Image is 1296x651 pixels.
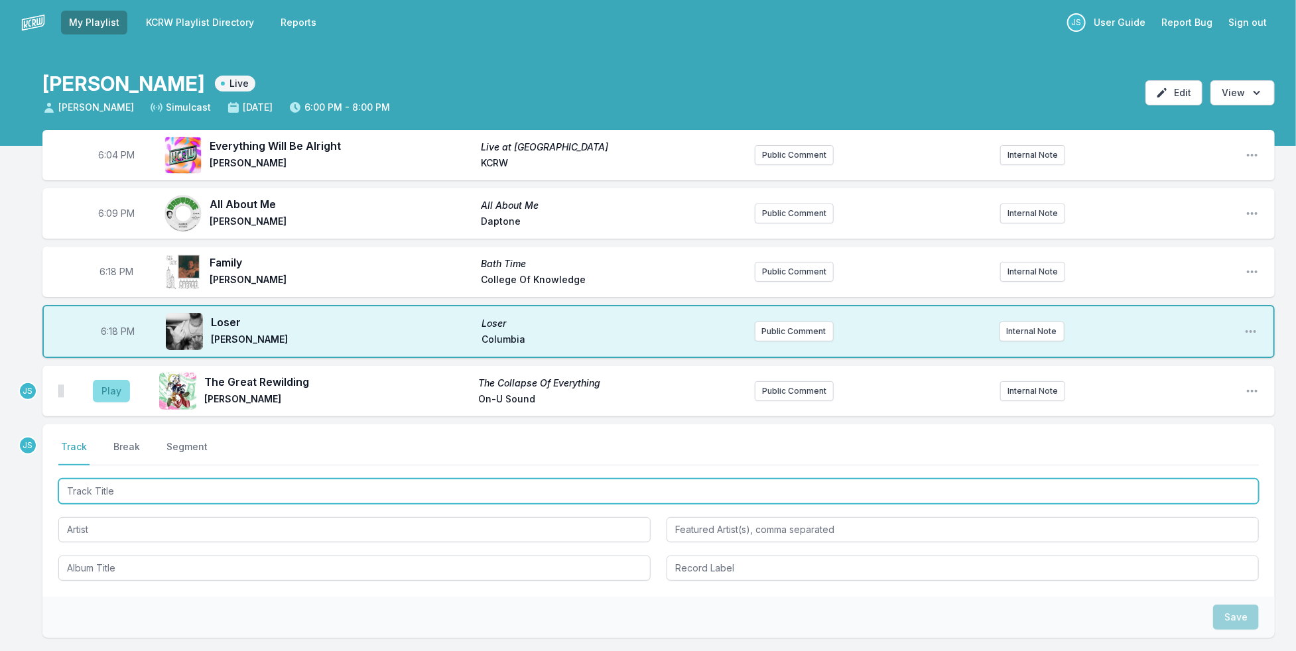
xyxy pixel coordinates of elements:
[19,436,37,455] p: Jeremy Sole
[1000,381,1065,401] button: Internal Note
[204,374,470,390] span: The Great Rewilding
[481,215,744,231] span: Daptone
[481,141,744,154] span: Live at [GEOGRAPHIC_DATA]
[755,145,834,165] button: Public Comment
[21,11,45,34] img: logo-white-87cec1fa9cbef997252546196dc51331.png
[164,195,202,232] img: All About Me
[755,381,834,401] button: Public Comment
[111,440,143,465] button: Break
[150,101,211,114] span: Simulcast
[755,262,834,282] button: Public Comment
[227,101,273,114] span: [DATE]
[210,215,473,231] span: [PERSON_NAME]
[482,317,744,330] span: Loser
[1153,11,1220,34] a: Report Bug
[166,313,203,350] img: Loser
[481,199,744,212] span: All About Me
[1000,322,1065,341] button: Internal Note
[481,257,744,270] span: Bath Time
[215,76,255,91] span: Live
[58,517,651,542] input: Artist
[42,72,204,95] h1: [PERSON_NAME]
[482,333,744,349] span: Columbia
[1086,11,1153,34] a: User Guide
[58,385,64,398] img: Drag Handle
[1145,80,1202,105] button: Edit
[1000,145,1065,165] button: Internal Note
[1213,605,1259,630] button: Save
[211,314,474,330] span: Loser
[1246,148,1259,162] button: Open playlist item options
[755,322,834,341] button: Public Comment
[58,479,1259,504] input: Track Title
[667,517,1259,542] input: Featured Artist(s), comma separated
[1244,325,1258,338] button: Open playlist item options
[755,204,834,223] button: Public Comment
[210,138,473,154] span: Everything Will Be Alright
[1246,265,1259,278] button: Open playlist item options
[100,265,134,278] span: Timestamp
[273,11,324,34] a: Reports
[99,148,135,162] span: Timestamp
[210,255,473,270] span: Family
[93,380,130,402] button: Play
[478,392,744,408] span: On-U Sound
[210,273,473,289] span: [PERSON_NAME]
[159,373,196,410] img: The Collapse Of Everything
[164,137,202,174] img: Live at KCRW
[42,101,134,114] span: [PERSON_NAME]
[481,273,744,289] span: College Of Knowledge
[1000,204,1065,223] button: Internal Note
[164,253,202,290] img: Bath Time
[58,556,651,581] input: Album Title
[210,156,473,172] span: [PERSON_NAME]
[204,392,470,408] span: [PERSON_NAME]
[58,440,90,465] button: Track
[61,11,127,34] a: My Playlist
[164,440,210,465] button: Segment
[481,156,744,172] span: KCRW
[1067,13,1086,32] p: Jeremy Sole
[138,11,262,34] a: KCRW Playlist Directory
[19,382,37,400] p: Jeremy Sole
[1246,207,1259,220] button: Open playlist item options
[99,207,135,220] span: Timestamp
[289,101,390,114] span: 6:00 PM - 8:00 PM
[478,377,744,390] span: The Collapse Of Everything
[1000,262,1065,282] button: Internal Note
[1246,385,1259,398] button: Open playlist item options
[101,325,135,338] span: Timestamp
[210,196,473,212] span: All About Me
[1210,80,1275,105] button: Open options
[667,556,1259,581] input: Record Label
[1220,11,1275,34] button: Sign out
[211,333,474,349] span: [PERSON_NAME]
